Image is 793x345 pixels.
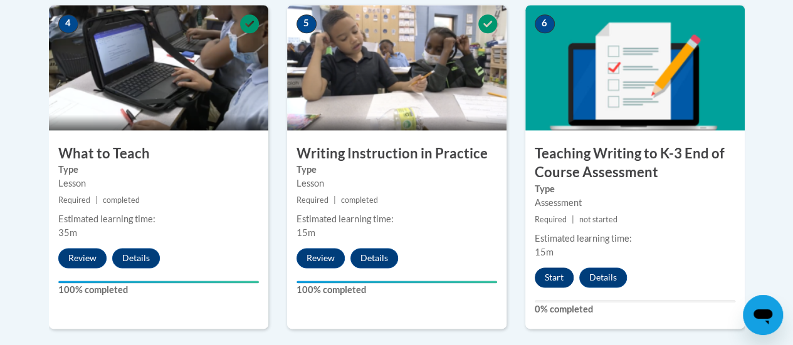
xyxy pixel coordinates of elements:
span: 15m [535,247,554,257]
label: Type [535,182,735,196]
h3: Teaching Writing to K-3 End of Course Assessment [525,144,745,183]
label: 100% completed [58,283,259,297]
div: Your progress [58,281,259,283]
span: 15m [297,227,315,238]
button: Review [297,248,345,268]
span: Required [297,195,328,205]
div: Assessment [535,196,735,210]
div: Estimated learning time: [297,212,497,226]
span: 35m [58,227,77,238]
span: | [333,195,336,205]
span: completed [103,195,140,205]
span: | [95,195,98,205]
label: 100% completed [297,283,497,297]
span: | [572,215,574,224]
div: Lesson [297,177,497,190]
span: 4 [58,14,78,33]
span: 5 [297,14,317,33]
span: 6 [535,14,555,33]
button: Details [112,248,160,268]
label: 0% completed [535,302,735,316]
div: Estimated learning time: [58,212,259,226]
button: Start [535,267,574,287]
div: Lesson [58,177,259,190]
label: Type [297,163,497,177]
img: Course Image [525,5,745,130]
button: Details [579,267,627,287]
button: Review [58,248,107,268]
img: Course Image [287,5,507,130]
img: Course Image [49,5,268,130]
div: Your progress [297,281,497,283]
h3: What to Teach [49,144,268,163]
span: not started [579,215,617,224]
span: Required [535,215,567,224]
h3: Writing Instruction in Practice [287,144,507,163]
iframe: Button to launch messaging window [743,295,783,335]
label: Type [58,163,259,177]
div: Estimated learning time: [535,232,735,245]
span: completed [341,195,378,205]
button: Details [350,248,398,268]
span: Required [58,195,90,205]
